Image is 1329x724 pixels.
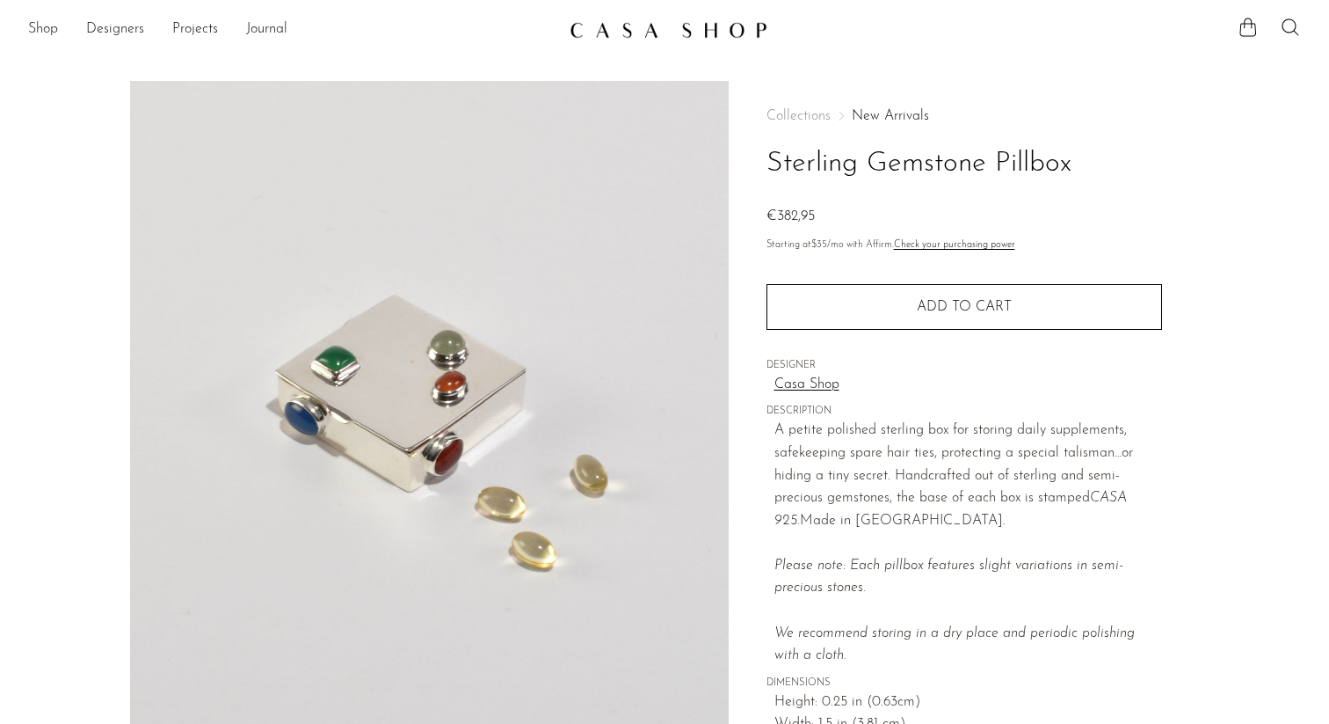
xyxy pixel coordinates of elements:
[774,626,1135,663] i: We recommend storing in a dry place and periodic polishing with a cloth.
[811,240,827,250] span: $35
[774,420,1162,668] p: A petite polished sterling box for storing daily supplements, safekeeping spare hair ties, protec...
[766,209,815,223] span: €382,95
[774,374,1162,397] a: Casa Shop
[774,491,1127,528] em: CASA 925.
[766,109,831,123] span: Collections
[86,18,144,41] a: Designers
[917,300,1012,314] span: Add to cart
[28,15,556,45] ul: NEW HEADER MENU
[172,18,218,41] a: Projects
[766,142,1162,186] h1: Sterling Gemstone Pillbox
[766,358,1162,374] span: DESIGNER
[766,404,1162,420] span: DESCRIPTION
[766,109,1162,123] nav: Breadcrumbs
[852,109,929,123] a: New Arrivals
[774,559,1135,662] em: Please note: Each pillbox features slight variations in semi-precious stones.
[774,691,1162,714] span: Height: 0.25 in (0.63cm)
[28,15,556,45] nav: Desktop navigation
[246,18,287,41] a: Journal
[766,238,1162,253] p: Starting at /mo with Affirm.
[766,676,1162,691] span: DIMENSIONS
[28,18,58,41] a: Shop
[766,284,1162,330] button: Add to cart
[894,240,1015,250] a: Check your purchasing power - Learn more about Affirm Financing (opens in modal)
